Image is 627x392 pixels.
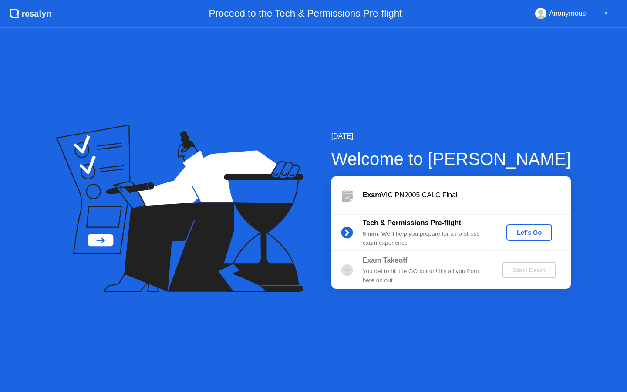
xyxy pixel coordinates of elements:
b: Exam [363,191,381,199]
b: Exam Takeoff [363,257,408,264]
div: Start Exam [506,267,553,274]
div: [DATE] [331,131,571,142]
div: : We’ll help you prepare for a no-stress exam experience [363,230,488,247]
button: Start Exam [502,262,556,278]
div: Welcome to [PERSON_NAME] [331,146,571,172]
button: Let's Go [506,224,552,241]
div: You get to hit the GO button! It’s all you from here on out [363,267,488,285]
div: ▼ [604,8,608,19]
div: Let's Go [510,229,549,236]
div: Anonymous [549,8,586,19]
b: Tech & Permissions Pre-flight [363,219,461,226]
b: 5 min [363,230,378,237]
div: VIC PN2005 CALC Final [363,190,571,200]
